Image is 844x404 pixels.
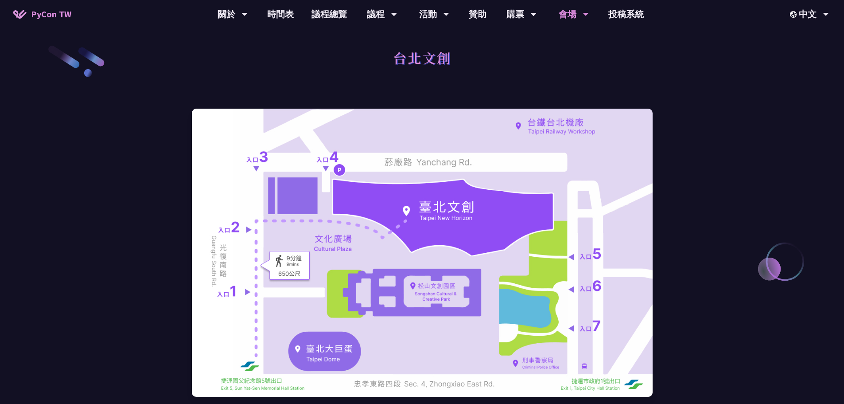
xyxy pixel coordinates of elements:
[790,11,799,18] img: Locale Icon
[13,10,27,19] img: Home icon of PyCon TW 2025
[192,109,653,397] img: 會場地圖
[393,44,451,71] h1: 台北文創
[31,8,71,21] span: PyCon TW
[4,3,80,25] a: PyCon TW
